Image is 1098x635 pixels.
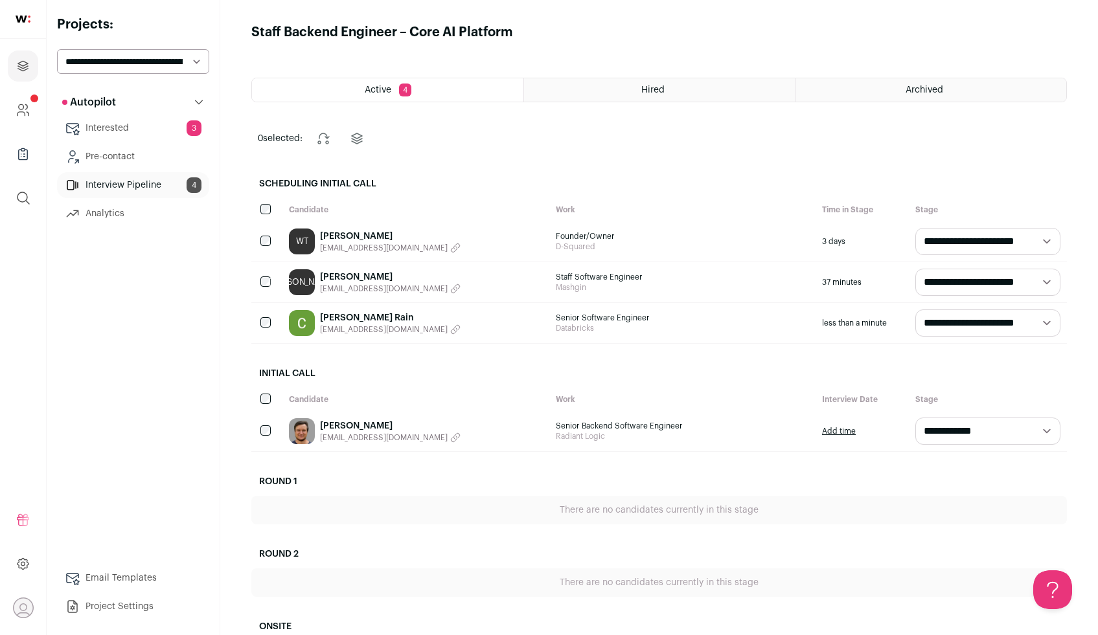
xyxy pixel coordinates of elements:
a: WT [289,228,315,254]
img: wellfound-shorthand-0d5821cbd27db2630d0214b213865d53afaa358527fdda9d0ea32b1df1b89c2c.svg [16,16,30,23]
h2: Projects: [57,16,209,34]
iframe: Help Scout Beacon - Open [1033,570,1072,609]
div: Stage [909,198,1067,221]
a: Interview Pipeline4 [57,172,209,198]
span: 4 [399,84,411,96]
a: Hired [524,78,795,102]
p: Autopilot [62,95,116,110]
a: [PERSON_NAME] Rain [320,311,461,324]
div: Stage [909,388,1067,411]
div: Work [549,198,816,221]
span: Hired [641,85,665,95]
div: There are no candidates currently in this stage [251,496,1067,524]
div: Candidate [282,388,549,411]
div: Work [549,388,816,411]
span: 3 [187,120,201,136]
button: Autopilot [57,89,209,115]
span: 4 [187,177,201,193]
span: selected: [258,132,303,145]
span: [EMAIL_ADDRESS][DOMAIN_NAME] [320,243,448,253]
a: Projects [8,50,38,82]
a: Company and ATS Settings [8,95,38,126]
button: [EMAIL_ADDRESS][DOMAIN_NAME] [320,324,461,335]
span: Databricks [556,323,810,333]
div: less than a minute [816,303,909,343]
div: 37 minutes [816,262,909,302]
button: Change stage [308,123,339,154]
a: Add time [822,426,856,436]
button: [EMAIL_ADDRESS][DOMAIN_NAME] [320,432,461,443]
span: Founder/Owner [556,231,810,241]
span: Archived [906,85,943,95]
span: D-Squared [556,241,810,252]
button: [EMAIL_ADDRESS][DOMAIN_NAME] [320,243,461,253]
a: [PERSON_NAME] [289,269,315,295]
div: Time in Stage [816,198,909,221]
span: Senior Backend Software Engineer [556,421,810,431]
span: [EMAIL_ADDRESS][DOMAIN_NAME] [320,324,448,335]
span: Senior Software Engineer [556,313,810,323]
span: [EMAIL_ADDRESS][DOMAIN_NAME] [320,432,448,443]
button: [EMAIL_ADDRESS][DOMAIN_NAME] [320,284,461,294]
a: Analytics [57,201,209,227]
h2: Initial Call [251,359,1067,388]
a: Interested3 [57,115,209,141]
span: Active [365,85,391,95]
h2: Round 2 [251,540,1067,568]
div: Candidate [282,198,549,221]
img: 5465eb1be7ce7e6741f45d1eeeae7d2496220b3454458b32d56f8514bdd6ffae.jpg [289,310,315,336]
span: Radiant Logic [556,431,810,441]
img: e9141d5293ea4ece5d127a2b9376ce6e1fa97eb1d8c84236e8cadb7d9b134dcb [289,418,315,444]
a: [PERSON_NAME] [320,419,461,432]
span: [EMAIL_ADDRESS][DOMAIN_NAME] [320,284,448,294]
a: Pre-contact [57,144,209,170]
a: Email Templates [57,565,209,591]
span: Mashgin [556,282,810,293]
h2: Round 1 [251,467,1067,496]
div: Interview Date [816,388,909,411]
button: Open dropdown [13,597,34,618]
a: Project Settings [57,594,209,619]
div: 3 days [816,221,909,262]
a: Archived [795,78,1066,102]
div: There are no candidates currently in this stage [251,568,1067,597]
span: 0 [258,134,263,143]
a: [PERSON_NAME] [320,230,461,243]
a: [PERSON_NAME] [320,271,461,284]
h2: Scheduling Initial Call [251,170,1067,198]
span: Staff Software Engineer [556,272,810,282]
a: Company Lists [8,139,38,170]
h1: Staff Backend Engineer – Core AI Platform [251,23,512,41]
